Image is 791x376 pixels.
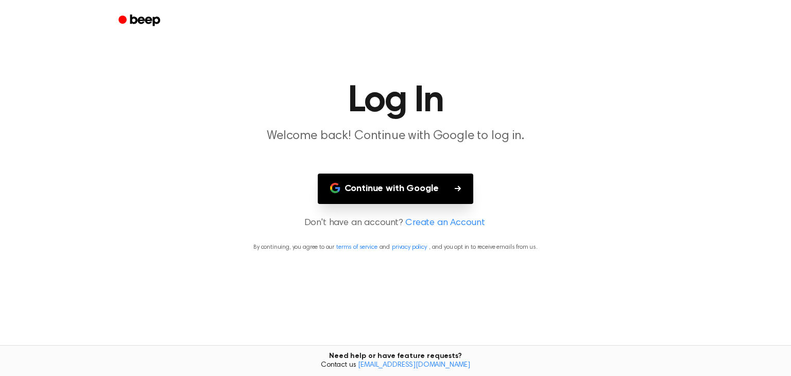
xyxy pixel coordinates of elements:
[12,243,779,252] p: By continuing, you agree to our and , and you opt in to receive emails from us.
[318,174,474,204] button: Continue with Google
[405,216,485,230] a: Create an Account
[12,216,779,230] p: Don't have an account?
[358,362,470,369] a: [EMAIL_ADDRESS][DOMAIN_NAME]
[392,244,427,250] a: privacy policy
[336,244,377,250] a: terms of service
[111,11,169,31] a: Beep
[6,361,785,370] span: Contact us
[132,82,659,119] h1: Log In
[198,128,593,145] p: Welcome back! Continue with Google to log in.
